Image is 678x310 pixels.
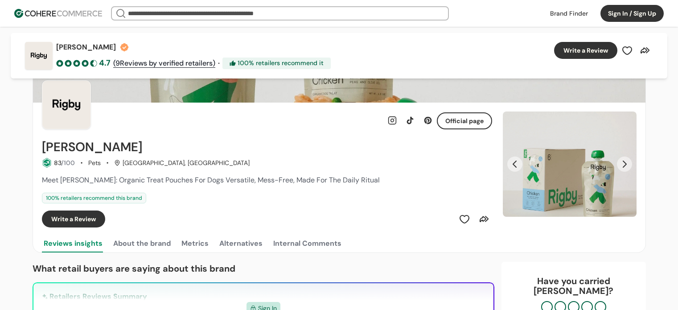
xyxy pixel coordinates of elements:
[111,235,173,252] button: About the brand
[503,112,637,217] img: Slide 0
[180,235,210,252] button: Metrics
[114,158,250,168] div: [GEOGRAPHIC_DATA], [GEOGRAPHIC_DATA]
[273,238,341,249] div: Internal Comments
[510,276,637,296] div: Have you carried
[600,5,664,22] button: Sign In / Sign Up
[42,235,104,252] button: Reviews insights
[507,157,522,172] button: Previous Slide
[42,193,146,203] div: 100 % retailers recommend this brand
[14,9,102,18] img: Cohere Logo
[218,235,264,252] button: Alternatives
[510,286,637,296] p: [PERSON_NAME] ?
[42,175,380,185] span: Meet [PERSON_NAME]: Organic Treat Pouches For Dogs Versatile, Mess-Free, Made For The Daily Ritual
[617,157,632,172] button: Next Slide
[42,211,105,227] button: Write a Review
[42,80,91,129] img: Brand Photo
[503,112,637,217] div: Slide 1
[88,158,101,168] div: Pets
[61,159,75,167] span: /100
[54,159,61,167] span: 83
[503,112,637,217] div: Carousel
[33,262,494,275] p: What retail buyers are saying about this brand
[42,140,142,154] h2: Rigby
[437,112,492,129] button: Official page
